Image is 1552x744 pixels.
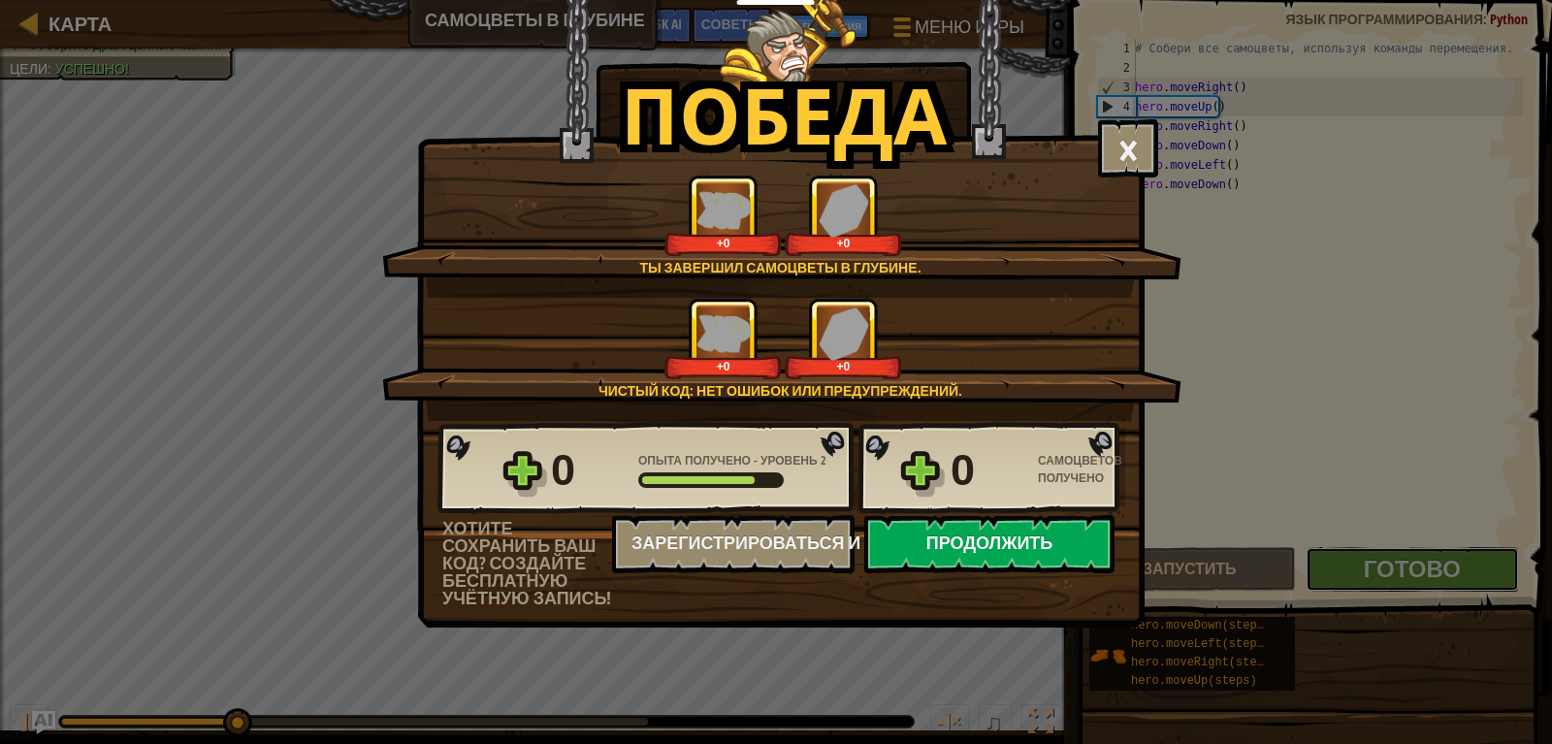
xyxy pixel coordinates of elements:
[668,236,778,250] div: +0
[612,515,855,573] button: Зарегистрироваться и сохранить
[442,520,612,607] div: Хотите сохранить ваш код? Создайте бесплатную учётную запись!
[1038,452,1125,487] div: Самоцветов получено
[668,359,778,373] div: +0
[474,381,1086,401] div: Чистый код: нет ошибок или предупреждений.
[1098,119,1158,178] button: ×
[789,359,898,373] div: +0
[819,183,869,237] img: Самоцветов получено
[638,452,754,469] span: Опыта получено
[821,452,826,469] span: 2
[789,236,898,250] div: +0
[951,439,1026,501] div: 0
[474,258,1086,277] div: Ты завершил Самоцветы в глубине.
[621,72,947,157] h1: Победа
[696,314,751,352] img: Опыта получено
[758,452,821,469] span: Уровень
[638,452,826,469] div: -
[864,515,1115,573] button: Продолжить
[551,439,627,501] div: 0
[696,191,751,229] img: Опыта получено
[819,307,869,360] img: Самоцветов получено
